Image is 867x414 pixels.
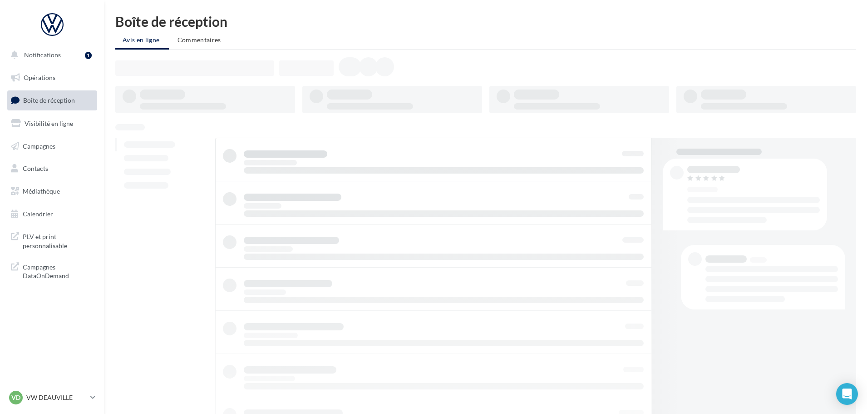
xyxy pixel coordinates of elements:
span: Commentaires [177,36,221,44]
span: VD [11,393,20,402]
span: Médiathèque [23,187,60,195]
span: Boîte de réception [23,96,75,104]
span: Campagnes [23,142,55,150]
div: Open Intercom Messenger [836,383,858,405]
span: Campagnes DataOnDemand [23,261,94,280]
a: Médiathèque [5,182,99,201]
button: Notifications 1 [5,45,95,65]
span: Opérations [24,74,55,81]
a: Opérations [5,68,99,87]
div: 1 [85,52,92,59]
span: Notifications [24,51,61,59]
div: Boîte de réception [115,15,856,28]
p: VW DEAUVILLE [26,393,87,402]
a: Campagnes [5,137,99,156]
a: Visibilité en ligne [5,114,99,133]
span: Calendrier [23,210,53,218]
a: VD VW DEAUVILLE [7,389,97,406]
a: Contacts [5,159,99,178]
span: Visibilité en ligne [25,120,73,127]
a: Calendrier [5,205,99,224]
span: PLV et print personnalisable [23,230,94,250]
a: Campagnes DataOnDemand [5,257,99,284]
span: Contacts [23,165,48,172]
a: PLV et print personnalisable [5,227,99,254]
a: Boîte de réception [5,90,99,110]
